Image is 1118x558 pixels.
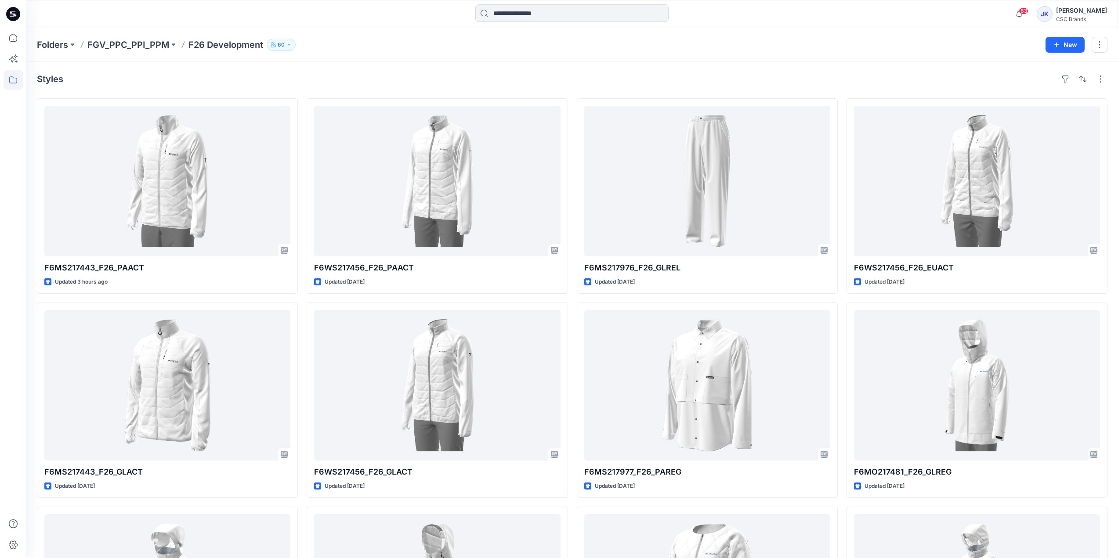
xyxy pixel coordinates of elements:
p: 60 [278,40,285,50]
p: F6WS217456_F26_EUACT [854,262,1100,274]
p: Updated [DATE] [865,482,905,491]
a: F6MO217481_F26_GLREG [854,310,1100,461]
a: F6WS217456_F26_EUACT [854,106,1100,256]
h4: Styles [37,74,63,84]
p: F6MS217977_F26_PAREG [584,466,830,478]
a: FGV_PPC_PPI_PPM [87,39,169,51]
div: CSC Brands [1056,16,1107,22]
p: F26 Development [188,39,263,51]
p: Updated [DATE] [865,277,905,287]
p: Updated [DATE] [595,277,635,287]
p: F6MS217443_F26_PAACT [44,262,290,274]
p: F6WS217456_F26_GLACT [314,466,560,478]
span: 83 [1019,7,1028,14]
p: Updated [DATE] [325,482,365,491]
a: F6WS217456_F26_GLACT [314,310,560,461]
a: Folders [37,39,68,51]
div: [PERSON_NAME] [1056,5,1107,16]
a: F6MS217976_F26_GLREL [584,106,830,256]
p: F6MS217976_F26_GLREL [584,262,830,274]
a: F6MS217443_F26_PAACT [44,106,290,256]
a: F6MS217443_F26_GLACT [44,310,290,461]
button: New [1046,37,1085,53]
p: Updated 3 hours ago [55,277,108,287]
p: Updated [DATE] [595,482,635,491]
p: F6WS217456_F26_PAACT [314,262,560,274]
p: Updated [DATE] [325,277,365,287]
button: 60 [267,39,296,51]
p: F6MS217443_F26_GLACT [44,466,290,478]
p: F6MO217481_F26_GLREG [854,466,1100,478]
a: F6WS217456_F26_PAACT [314,106,560,256]
div: JK [1037,6,1053,22]
a: F6MS217977_F26_PAREG [584,310,830,461]
p: Updated [DATE] [55,482,95,491]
